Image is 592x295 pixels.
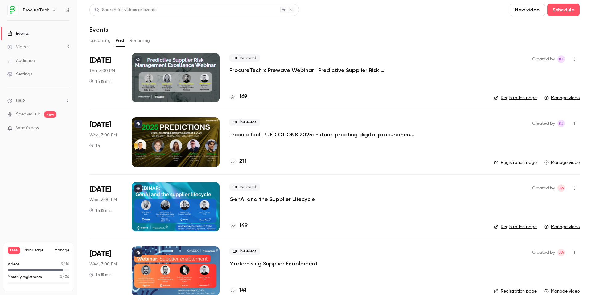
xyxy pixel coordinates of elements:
p: Monthly registrants [8,274,42,280]
div: Feb 27 Thu, 3:00 PM (Europe/London) [89,53,122,102]
a: 211 [229,157,247,166]
a: Registration page [494,288,537,294]
span: Josephine Walbank [557,184,565,192]
span: Created by [532,184,555,192]
span: Created by [532,120,555,127]
a: Registration page [494,160,537,166]
span: [DATE] [89,184,111,194]
span: Kate Jeter [557,55,565,63]
span: Josephine Walbank [557,249,565,256]
span: [DATE] [89,55,111,65]
a: Manage video [544,160,580,166]
div: Videos [7,44,29,50]
span: Live event [229,183,260,191]
span: Live event [229,119,260,126]
a: 141 [229,286,246,294]
span: Kate Jeter [557,120,565,127]
li: help-dropdown-opener [7,97,70,104]
a: 149 [229,222,248,230]
button: Recurring [129,36,150,46]
p: / 10 [61,261,69,267]
div: Settings [7,71,32,77]
a: Registration page [494,224,537,230]
div: Events [7,30,29,37]
span: 0 [60,275,62,279]
span: JW [558,249,564,256]
h4: 211 [239,157,247,166]
a: Registration page [494,95,537,101]
a: Manage [55,248,69,253]
a: Modernising Supplier Enablement [229,260,318,267]
span: Live event [229,54,260,62]
span: Created by [532,249,555,256]
button: Schedule [547,4,580,16]
a: Manage video [544,288,580,294]
h4: 149 [239,222,248,230]
h4: 141 [239,286,246,294]
div: Search for videos or events [95,7,156,13]
h4: 169 [239,93,247,101]
span: Wed, 3:00 PM [89,132,117,138]
span: Created by [532,55,555,63]
span: Live event [229,248,260,255]
span: new [44,111,56,118]
iframe: Noticeable Trigger [62,126,70,131]
a: 169 [229,93,247,101]
div: Dec 11 Wed, 3:00 PM (Europe/London) [89,182,122,231]
button: Past [116,36,125,46]
div: Audience [7,58,35,64]
span: Wed, 3:00 PM [89,261,117,267]
div: 1 h 15 min [89,272,112,277]
span: KJ [559,120,563,127]
h1: Events [89,26,108,33]
span: KJ [559,55,563,63]
a: ProcureTech x Prewave Webinar | Predictive Supplier Risk Management Excellence [229,67,414,74]
span: [DATE] [89,249,111,259]
p: Videos [8,261,19,267]
span: What's new [16,125,39,131]
span: [DATE] [89,120,111,130]
span: Help [16,97,25,104]
a: SpeakerHub [16,111,40,118]
a: ProcureTech PREDICTIONS 2025: Future-proofing digital procurement in [DATE] [229,131,414,138]
img: ProcureTech [8,5,18,15]
a: Manage video [544,95,580,101]
span: 9 [61,262,63,266]
div: 1 h [89,143,100,148]
div: 1 h 15 min [89,208,112,213]
div: Dec 18 Wed, 3:00 PM (Europe/London) [89,117,122,167]
div: 1 h 15 min [89,79,112,84]
span: Thu, 3:00 PM [89,68,115,74]
span: Plan usage [24,248,51,253]
span: Free [8,247,20,254]
button: New video [510,4,545,16]
p: / 30 [60,274,69,280]
h6: ProcureTech [23,7,49,13]
a: Manage video [544,224,580,230]
button: Upcoming [89,36,111,46]
span: Wed, 3:00 PM [89,197,117,203]
a: GenAI and the Supplier Lifecycle [229,196,315,203]
span: JW [558,184,564,192]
